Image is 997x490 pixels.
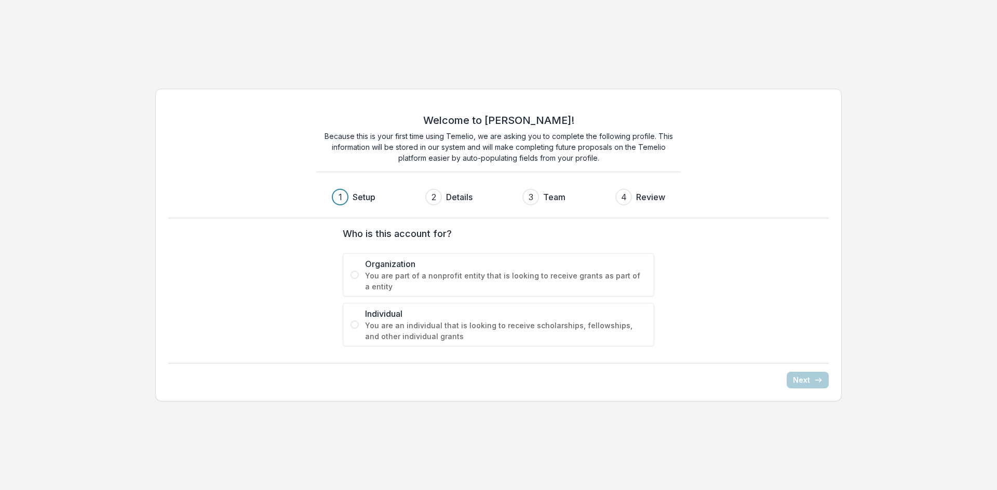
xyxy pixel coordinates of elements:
div: 4 [621,191,627,203]
span: Individual [365,307,646,320]
h3: Details [446,191,473,203]
span: You are part of a nonprofit entity that is looking to receive grants as part of a entity [365,270,646,292]
span: Organization [365,258,646,270]
h3: Review [636,191,665,203]
div: 3 [529,191,533,203]
label: Who is this account for? [343,227,648,241]
h2: Welcome to [PERSON_NAME]! [423,114,574,127]
button: Next [787,372,829,388]
p: Because this is your first time using Temelio, we are asking you to complete the following profil... [317,131,680,163]
h3: Setup [353,191,375,203]
div: 2 [432,191,436,203]
div: 1 [339,191,342,203]
h3: Team [543,191,565,203]
div: Progress [332,189,665,205]
span: You are an individual that is looking to receive scholarships, fellowships, and other individual ... [365,320,646,342]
